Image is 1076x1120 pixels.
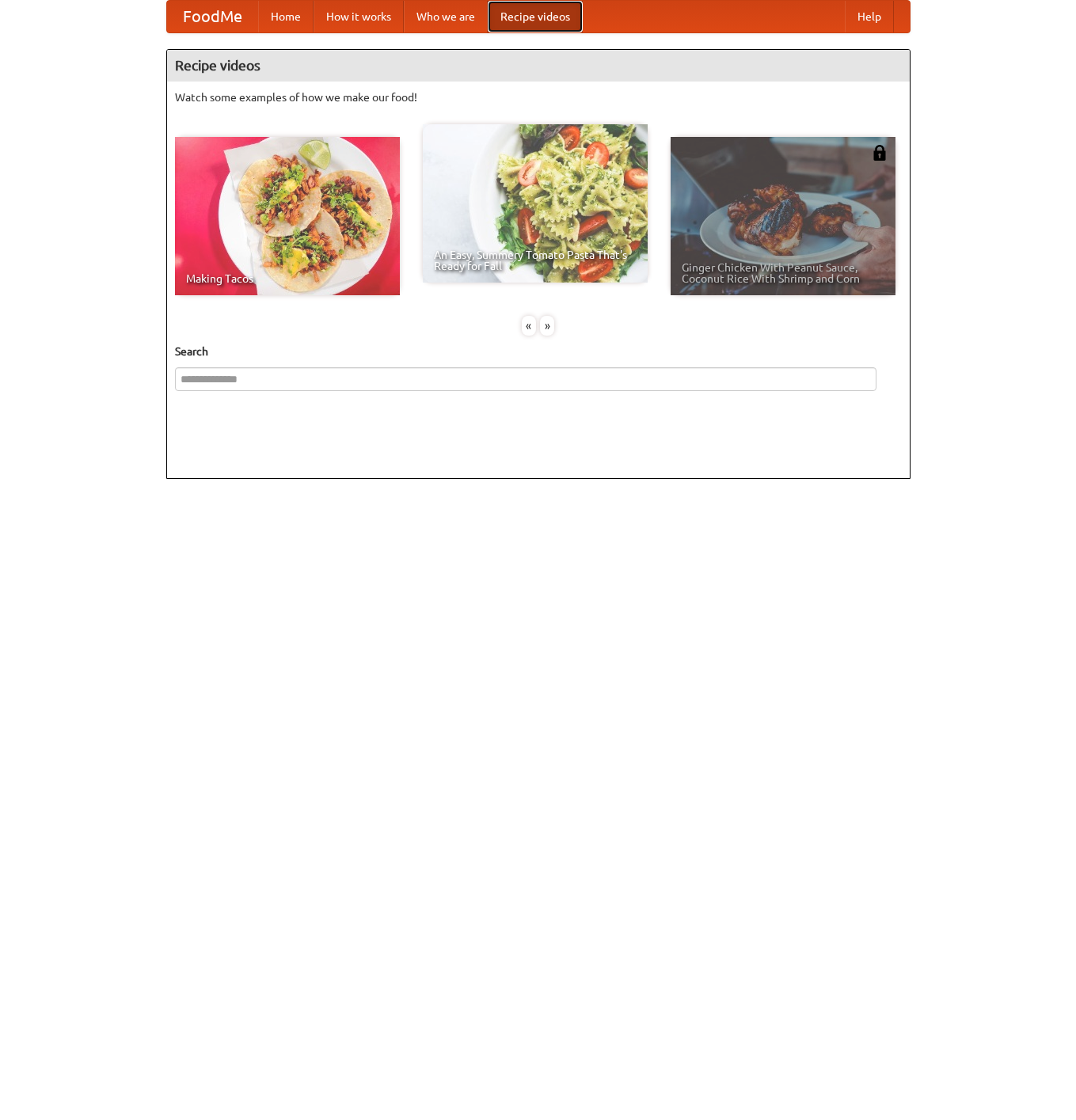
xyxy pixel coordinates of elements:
a: Home [258,1,314,32]
span: Making Tacos [186,273,389,284]
h5: Search [175,344,902,359]
a: Help [845,1,894,32]
span: An Easy, Summery Tomato Pasta That's Ready for Fall [434,249,637,271]
a: Who we are [404,1,488,32]
a: How it works [314,1,404,32]
h4: Recipe videos [167,50,910,82]
a: Recipe videos [488,1,583,32]
p: Watch some examples of how we make our food! [175,89,902,105]
img: 483408.png [872,145,888,161]
a: Making Tacos [175,137,400,295]
a: FoodMe [167,1,258,32]
div: » [540,316,554,336]
a: An Easy, Summery Tomato Pasta That's Ready for Fall [423,124,648,283]
div: « [522,316,536,336]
